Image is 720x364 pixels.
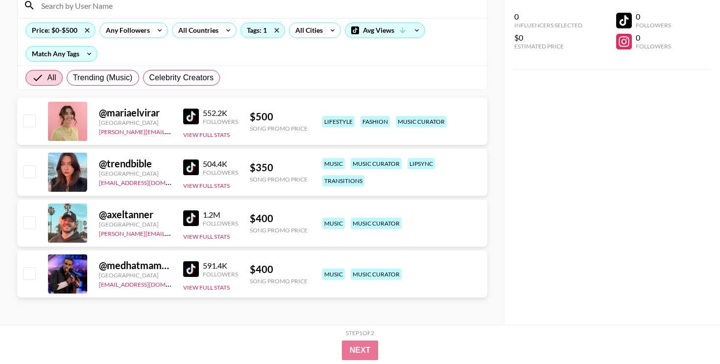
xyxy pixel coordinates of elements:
[322,218,345,229] div: music
[99,126,244,136] a: [PERSON_NAME][EMAIL_ADDRESS][DOMAIN_NAME]
[203,210,238,220] div: 1.2M
[250,227,308,234] div: Song Promo Price
[99,272,171,279] div: [GEOGRAPHIC_DATA]
[351,158,402,169] div: music curator
[636,22,671,29] div: Followers
[408,158,435,169] div: lipsync
[203,261,238,271] div: 591.4K
[342,341,379,360] button: Next
[351,218,402,229] div: music curator
[322,175,364,186] div: transitions
[183,284,230,291] button: View Full Stats
[250,263,308,275] div: $ 400
[99,119,171,126] div: [GEOGRAPHIC_DATA]
[99,228,244,237] a: [PERSON_NAME][EMAIL_ADDRESS][DOMAIN_NAME]
[241,23,285,38] div: Tags: 1
[203,159,238,169] div: 504.4K
[183,131,230,138] button: View Full Stats
[203,271,238,278] div: Followers
[172,23,220,38] div: All Countries
[322,269,345,280] div: music
[514,43,582,50] div: Estimated Price
[289,23,325,38] div: All Cities
[26,23,95,38] div: Price: $0-$500
[99,177,197,186] a: [EMAIL_ADDRESS][DOMAIN_NAME]
[203,118,238,125] div: Followers
[250,277,308,285] div: Song Promo Price
[203,108,238,118] div: 552.2K
[99,221,171,228] div: [GEOGRAPHIC_DATA]
[99,208,171,221] div: @ axeltanner
[203,169,238,176] div: Followers
[250,176,308,183] div: Song Promo Price
[73,72,133,84] span: Trending (Music)
[99,259,171,272] div: @ medhatmamdouhh
[99,170,171,177] div: [GEOGRAPHIC_DATA]
[183,182,230,189] button: View Full Stats
[183,261,199,277] img: TikTok
[671,315,708,352] iframe: Drift Widget Chat Controller
[183,210,199,226] img: TikTok
[514,22,582,29] div: Influencers Selected
[346,329,374,337] div: Step 1 of 2
[250,111,308,123] div: $ 500
[99,158,171,170] div: @ trendbible
[345,23,425,38] div: Avg Views
[183,109,199,124] img: TikTok
[203,220,238,227] div: Followers
[149,72,214,84] span: Celebrity Creators
[514,33,582,43] div: $0
[100,23,152,38] div: Any Followers
[322,116,355,127] div: lifestyle
[360,116,390,127] div: fashion
[183,233,230,240] button: View Full Stats
[48,72,56,84] span: All
[514,12,582,22] div: 0
[636,43,671,50] div: Followers
[26,46,97,61] div: Match Any Tags
[636,12,671,22] div: 0
[636,33,671,43] div: 0
[250,125,308,132] div: Song Promo Price
[322,158,345,169] div: music
[183,159,199,175] img: TikTok
[250,212,308,225] div: $ 400
[99,107,171,119] div: @ mariaelvirar
[396,116,447,127] div: music curator
[351,269,402,280] div: music curator
[99,279,197,288] a: [EMAIL_ADDRESS][DOMAIN_NAME]
[250,161,308,174] div: $ 350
